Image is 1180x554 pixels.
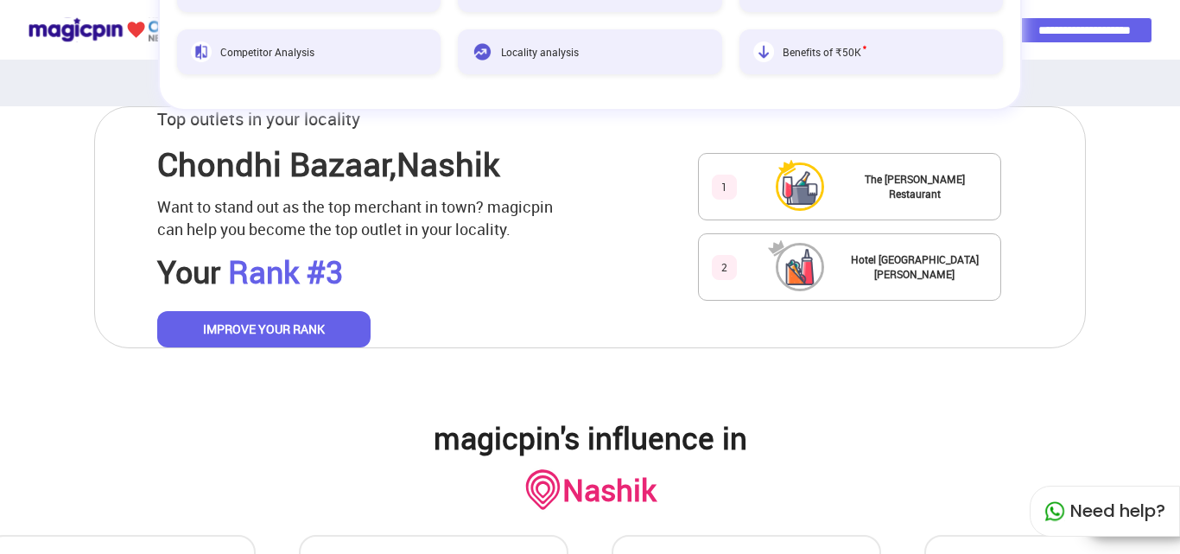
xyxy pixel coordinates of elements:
[777,158,797,177] img: ReportCrownFirst.00f3996a.svg
[1044,501,1065,522] img: whatapp_green.7240e66a.svg
[865,172,965,201] span: The [PERSON_NAME] Restaurant
[753,41,774,62] img: Benefits of ₹50K
[157,251,220,292] span: Your
[191,41,212,62] img: Competitor Analysis
[712,175,737,200] div: 1
[851,252,979,281] span: Hotel [GEOGRAPHIC_DATA][PERSON_NAME]
[1030,486,1180,537] div: Need help?
[157,141,499,188] p: Chondhi Bazaar , Nashik
[778,245,822,289] img: Hotel New Vaibhav
[712,255,737,280] div: 2
[228,251,343,292] span: Rank #3
[768,239,797,258] img: ReportCrownSecond.b01e5235.svg
[783,45,866,60] span: Benefits of ₹50K
[157,107,360,132] p: Top outlets in your locality
[220,45,314,60] span: Competitor Analysis
[472,41,492,62] img: Locality analysis
[434,417,747,458] h2: magicpin's influence in
[157,196,553,240] p: Want to stand out as the top merchant in town? magicpin can help you become the top outlet in you...
[778,165,822,208] img: The Wharff Restaurant
[157,311,371,347] button: IMPROVE YOUR RANK
[562,469,657,510] h2: Nashik
[501,45,579,60] span: Locality analysis
[523,467,562,513] img: location-icon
